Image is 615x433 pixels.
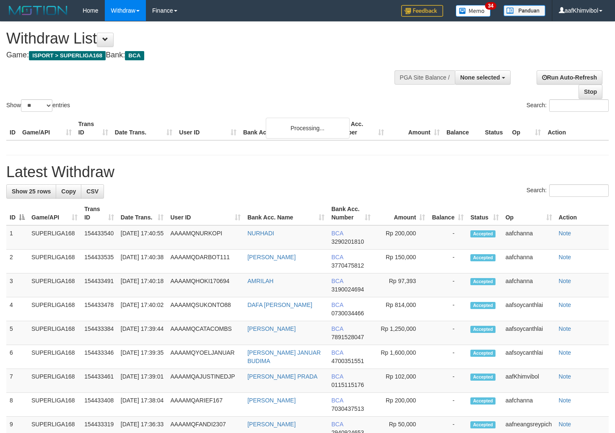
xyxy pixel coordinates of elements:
[579,85,602,99] a: Stop
[559,278,571,284] a: Note
[28,393,81,417] td: SUPERLIGA168
[559,325,571,332] a: Note
[374,273,428,297] td: Rp 97,393
[502,250,555,273] td: aafchanna
[247,325,296,332] a: [PERSON_NAME]
[559,349,571,356] a: Note
[374,225,428,250] td: Rp 200,000
[6,225,28,250] td: 1
[470,254,496,261] span: Accepted
[374,321,428,345] td: Rp 1,250,000
[28,250,81,273] td: SUPERLIGA168
[428,225,467,250] td: -
[443,116,482,140] th: Balance
[502,273,555,297] td: aafchanna
[117,321,167,345] td: [DATE] 17:39:44
[374,201,428,225] th: Amount: activate to sort column ascending
[6,321,28,345] td: 5
[117,393,167,417] td: [DATE] 17:38:04
[331,373,343,380] span: BCA
[167,369,244,393] td: AAAAMQAJUSTINEDJP
[460,74,500,81] span: None selected
[328,201,374,225] th: Bank Acc. Number: activate to sort column ascending
[470,230,496,237] span: Accepted
[331,310,364,317] span: Copy 0730034466 to clipboard
[559,302,571,308] a: Note
[125,51,144,60] span: BCA
[21,99,52,112] select: Showentries
[470,374,496,381] span: Accepted
[6,250,28,273] td: 2
[485,2,496,10] span: 34
[509,116,545,140] th: Op
[81,184,104,198] a: CSV
[559,230,571,237] a: Note
[176,116,240,140] th: User ID
[6,164,609,180] h1: Latest Withdraw
[6,116,19,140] th: ID
[117,297,167,321] td: [DATE] 17:40:02
[81,201,117,225] th: Trans ID: activate to sort column ascending
[387,116,443,140] th: Amount
[81,321,117,345] td: 154433384
[247,373,317,380] a: [PERSON_NAME] PRADA
[502,225,555,250] td: aafchanna
[167,321,244,345] td: AAAAMQCATACOMBS
[56,184,81,198] a: Copy
[401,5,443,17] img: Feedback.jpg
[456,5,491,17] img: Button%20Memo.svg
[247,302,312,308] a: DAFA [PERSON_NAME]
[167,393,244,417] td: AAAAMQARIEF167
[29,51,106,60] span: ISPORT > SUPERLIGA168
[6,345,28,369] td: 6
[6,297,28,321] td: 4
[19,116,75,140] th: Game/API
[428,201,467,225] th: Balance: activate to sort column ascending
[266,118,350,139] div: Processing...
[374,345,428,369] td: Rp 1,600,000
[28,273,81,297] td: SUPERLIGA168
[559,373,571,380] a: Note
[544,116,609,140] th: Action
[247,397,296,404] a: [PERSON_NAME]
[331,349,343,356] span: BCA
[331,230,343,237] span: BCA
[559,421,571,428] a: Note
[117,345,167,369] td: [DATE] 17:39:35
[374,393,428,417] td: Rp 200,000
[331,302,343,308] span: BCA
[331,278,343,284] span: BCA
[117,201,167,225] th: Date Trans.: activate to sort column ascending
[81,297,117,321] td: 154433478
[12,188,51,195] span: Show 25 rows
[482,116,509,140] th: Status
[331,397,343,404] span: BCA
[331,262,364,269] span: Copy 3770475812 to clipboard
[428,393,467,417] td: -
[331,381,364,388] span: Copy 0115115176 to clipboard
[6,369,28,393] td: 7
[112,116,176,140] th: Date Trans.
[6,273,28,297] td: 3
[527,184,609,197] label: Search:
[559,254,571,260] a: Note
[331,405,364,412] span: Copy 7030437513 to clipboard
[527,99,609,112] label: Search:
[28,345,81,369] td: SUPERLIGA168
[167,273,244,297] td: AAAAMQHOKI170694
[28,225,81,250] td: SUPERLIGA168
[428,345,467,369] td: -
[559,397,571,404] a: Note
[28,297,81,321] td: SUPERLIGA168
[537,70,602,85] a: Run Auto-Refresh
[247,254,296,260] a: [PERSON_NAME]
[81,393,117,417] td: 154433408
[167,297,244,321] td: AAAAMQSUKONTO88
[117,250,167,273] td: [DATE] 17:40:38
[455,70,511,85] button: None selected
[467,201,502,225] th: Status: activate to sort column ascending
[428,321,467,345] td: -
[81,250,117,273] td: 154433535
[247,230,274,237] a: NURHADI
[503,5,545,16] img: panduan.png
